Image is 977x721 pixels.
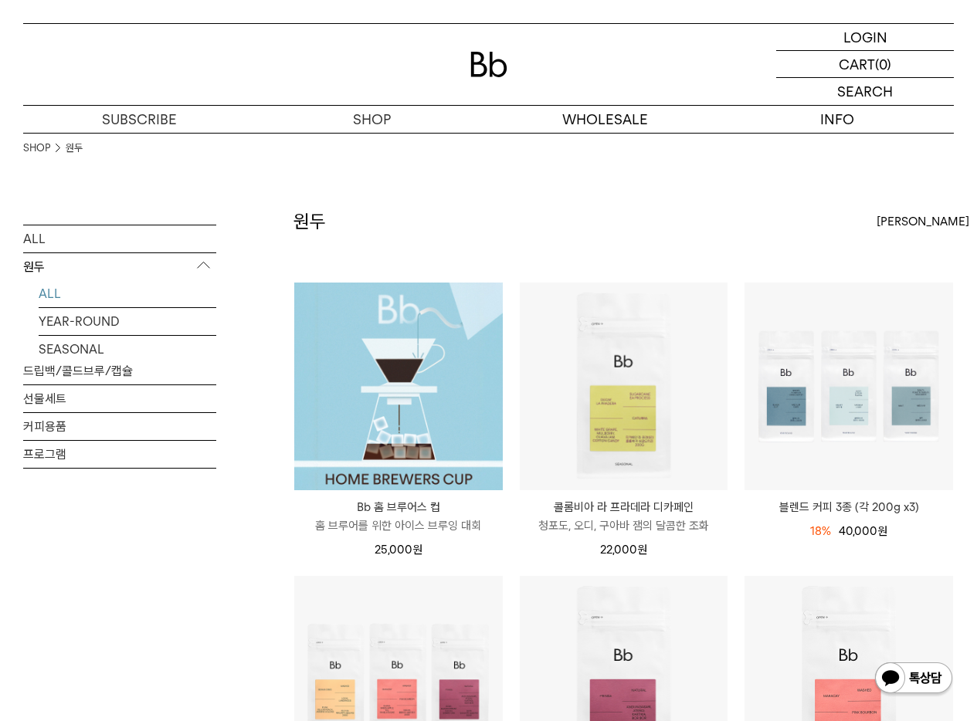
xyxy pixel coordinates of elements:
a: YEAR-ROUND [39,307,216,334]
p: 홈 브루어를 위한 아이스 브루잉 대회 [294,516,503,535]
p: 콜롬비아 라 프라데라 디카페인 [520,498,728,516]
img: Bb 홈 브루어스 컵 [294,283,503,491]
img: 로고 [470,52,507,77]
a: 커피용품 [23,413,216,440]
p: Bb 홈 브루어스 컵 [294,498,503,516]
a: 콜롬비아 라 프라데라 디카페인 청포도, 오디, 구아바 잼의 달콤한 조화 [520,498,728,535]
a: CART (0) [776,51,954,78]
span: 원 [412,543,422,557]
a: ALL [23,225,216,252]
a: SHOP [256,106,488,133]
a: 선물세트 [23,385,216,412]
p: (0) [875,51,891,77]
p: CART [839,51,875,77]
div: 18% [810,522,831,540]
span: [PERSON_NAME] [877,212,969,231]
a: LOGIN [776,24,954,51]
p: 청포도, 오디, 구아바 잼의 달콤한 조화 [520,516,728,535]
a: 드립백/콜드브루/캡슐 [23,357,216,384]
span: 22,000 [600,543,647,557]
img: 카카오톡 채널 1:1 채팅 버튼 [874,661,954,698]
span: 25,000 [375,543,422,557]
a: 블렌드 커피 3종 (각 200g x3) [745,498,953,516]
a: Bb 홈 브루어스 컵 홈 브루어를 위한 아이스 브루잉 대회 [294,498,503,535]
p: 원두 [23,252,216,280]
a: 원두 [66,140,83,156]
p: LOGIN [843,24,887,50]
span: 원 [877,524,887,538]
img: 콜롬비아 라 프라데라 디카페인 [520,283,728,491]
p: SEARCH [837,78,893,105]
h2: 원두 [293,208,326,235]
a: SUBSCRIBE [23,106,256,133]
img: 블렌드 커피 3종 (각 200g x3) [745,283,953,491]
a: ALL [39,279,216,306]
span: 40,000 [839,524,887,538]
p: INFO [721,106,954,133]
a: 프로그램 [23,441,216,468]
a: SEASONAL [39,335,216,362]
a: SHOP [23,140,50,156]
span: 원 [637,543,647,557]
p: WHOLESALE [489,106,721,133]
